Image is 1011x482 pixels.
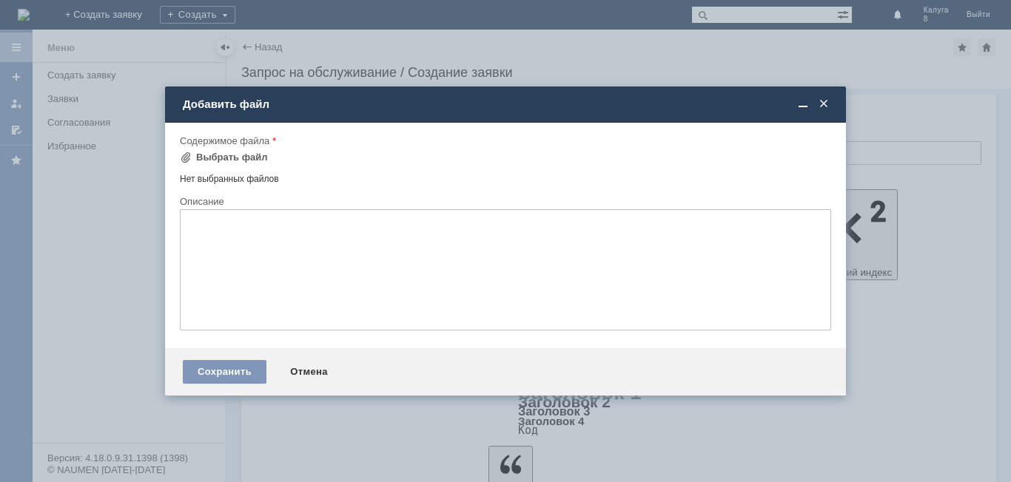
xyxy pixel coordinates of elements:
div: Нет выбранных файлов [180,168,831,185]
div: Выбрать файл [196,152,268,163]
div: добрый вечер. прошуудалить отложенный чек во вложении спаибо [6,6,216,30]
div: Добавить файл [183,98,831,111]
div: Содержимое файла [180,136,828,146]
span: Закрыть [816,98,831,111]
div: Описание [180,197,828,206]
span: Свернуть (Ctrl + M) [796,98,810,111]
